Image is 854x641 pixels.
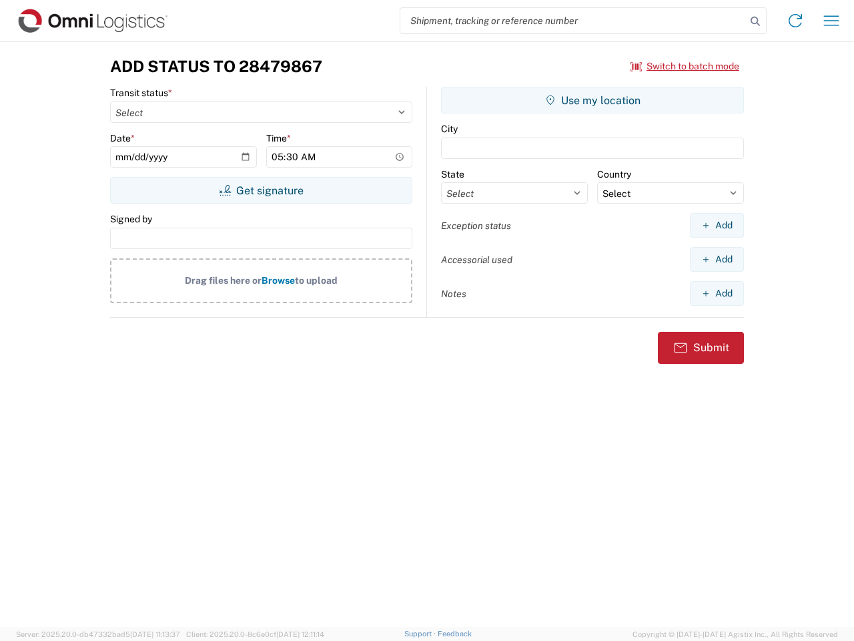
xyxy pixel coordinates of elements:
[185,275,262,286] span: Drag files here or
[690,213,744,238] button: Add
[186,630,324,638] span: Client: 2025.20.0-8c6e0cf
[110,177,412,204] button: Get signature
[441,123,458,135] label: City
[632,628,838,640] span: Copyright © [DATE]-[DATE] Agistix Inc., All Rights Reserved
[404,630,438,638] a: Support
[441,168,464,180] label: State
[690,281,744,306] button: Add
[438,630,472,638] a: Feedback
[441,288,466,300] label: Notes
[441,220,511,232] label: Exception status
[690,247,744,272] button: Add
[597,168,631,180] label: Country
[110,87,172,99] label: Transit status
[276,630,324,638] span: [DATE] 12:11:14
[630,55,739,77] button: Switch to batch mode
[266,132,291,144] label: Time
[658,332,744,364] button: Submit
[110,132,135,144] label: Date
[441,254,512,266] label: Accessorial used
[295,275,338,286] span: to upload
[110,213,152,225] label: Signed by
[130,630,180,638] span: [DATE] 11:13:37
[400,8,746,33] input: Shipment, tracking or reference number
[110,57,322,76] h3: Add Status to 28479867
[16,630,180,638] span: Server: 2025.20.0-db47332bad5
[441,87,744,114] button: Use my location
[262,275,295,286] span: Browse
